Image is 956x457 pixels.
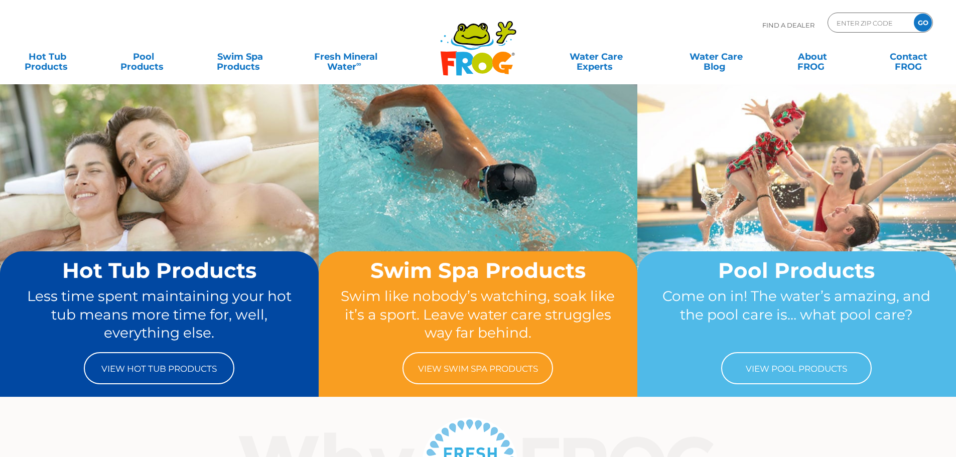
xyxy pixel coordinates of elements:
[338,259,618,282] h2: Swim Spa Products
[836,16,903,30] input: Zip Code Form
[356,60,361,68] sup: ∞
[402,352,553,384] a: View Swim Spa Products
[10,47,85,67] a: Hot TubProducts
[106,47,181,67] a: PoolProducts
[721,352,872,384] a: View Pool Products
[914,14,932,32] input: GO
[299,47,392,67] a: Fresh MineralWater∞
[84,352,234,384] a: View Hot Tub Products
[203,47,278,67] a: Swim SpaProducts
[656,259,937,282] h2: Pool Products
[656,287,937,342] p: Come on in! The water’s amazing, and the pool care is… what pool care?
[762,13,814,38] p: Find A Dealer
[775,47,850,67] a: AboutFROG
[338,287,618,342] p: Swim like nobody’s watching, soak like it’s a sport. Leave water care struggles way far behind.
[319,84,637,322] img: home-banner-swim-spa-short
[19,287,300,342] p: Less time spent maintaining your hot tub means more time for, well, everything else.
[637,84,956,322] img: home-banner-pool-short
[19,259,300,282] h2: Hot Tub Products
[871,47,946,67] a: ContactFROG
[535,47,657,67] a: Water CareExperts
[678,47,753,67] a: Water CareBlog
